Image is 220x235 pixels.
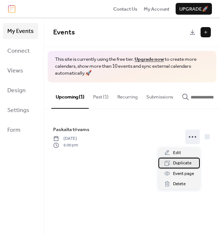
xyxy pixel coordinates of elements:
button: Upcoming (1) [51,82,89,109]
button: Submissions [142,82,177,108]
button: Recurring [113,82,142,108]
span: Paskaita tėvams [53,126,89,133]
span: Delete [173,180,186,188]
a: My Events [3,23,38,39]
a: My Account [144,5,169,12]
span: Event page [173,170,194,178]
a: Upgrade now [135,55,164,64]
a: Paskaita tėvams [53,126,89,134]
button: Past (1) [89,82,113,108]
span: 6:00 pm [53,142,78,149]
img: logo [8,5,15,13]
span: Connect [7,45,30,57]
span: Contact Us [113,5,137,13]
span: Design [7,85,26,97]
span: Form [7,124,21,136]
span: Duplicate [173,160,191,167]
span: This site is currently using the free tier. to create more calendars, show more than 10 events an... [55,56,209,77]
span: Events [53,26,75,39]
a: Connect [3,43,38,59]
span: Views [7,65,23,77]
a: Form [3,122,38,138]
span: Upgrade 🚀 [179,5,208,13]
span: [DATE] [53,135,78,142]
a: Design [3,82,38,98]
a: Views [3,63,38,79]
span: My Account [144,5,169,13]
span: Settings [7,105,29,116]
span: My Events [7,26,34,37]
span: Edit [173,149,181,157]
button: Upgrade🚀 [176,3,212,15]
a: Settings [3,102,38,118]
a: Contact Us [113,5,137,12]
